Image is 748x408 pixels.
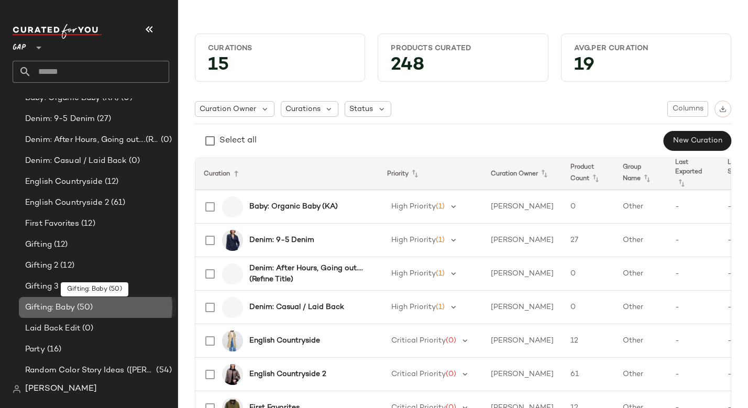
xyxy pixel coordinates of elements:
[25,323,80,335] span: Laid Back Edit
[672,105,703,113] span: Columns
[614,324,667,358] td: Other
[103,176,119,188] span: (12)
[482,257,562,291] td: [PERSON_NAME]
[159,134,172,146] span: (0)
[25,176,103,188] span: English Countryside
[25,197,109,209] span: English Countryside 2
[25,239,52,251] span: Gifting
[200,104,256,115] span: Curation Owner
[349,104,373,115] span: Status
[614,358,667,391] td: Other
[25,344,45,356] span: Party
[52,239,68,251] span: (12)
[614,257,667,291] td: Other
[436,236,445,244] span: (1)
[562,190,614,224] td: 0
[436,303,445,311] span: (1)
[667,101,708,117] button: Columns
[566,58,727,77] div: 19
[562,324,614,358] td: 12
[664,131,731,151] button: New Curation
[222,330,243,351] img: cn59564240.jpg
[25,218,79,230] span: First Favorites
[436,203,445,211] span: (1)
[25,281,59,293] span: Gifting 3
[195,158,379,190] th: Curation
[562,358,614,391] td: 61
[614,291,667,324] td: Other
[614,158,667,190] th: Group Name
[59,281,75,293] span: (12)
[482,190,562,224] td: [PERSON_NAME]
[562,257,614,291] td: 0
[667,358,719,391] td: -
[127,155,140,167] span: (0)
[446,337,456,345] span: (0)
[249,263,366,285] b: Denim: After Hours, Going out....(Refine Title)
[249,369,326,380] b: English Countryside 2
[614,224,667,257] td: Other
[673,137,722,145] span: New Curation
[13,385,21,393] img: svg%3e
[436,270,445,278] span: (1)
[667,291,719,324] td: -
[667,324,719,358] td: -
[25,113,95,125] span: Denim: 9-5 Denim
[719,105,727,113] img: svg%3e
[109,197,126,209] span: (61)
[249,302,344,313] b: Denim: Casual / Laid Back
[154,365,172,377] span: (54)
[391,303,436,311] span: High Priority
[382,58,543,77] div: 248
[25,155,127,167] span: Denim: Casual / Laid Back
[249,235,314,246] b: Denim: 9-5 Denim
[80,323,93,335] span: (0)
[391,236,436,244] span: High Priority
[574,43,718,53] div: Avg.per Curation
[45,344,62,356] span: (16)
[482,324,562,358] td: [PERSON_NAME]
[219,135,257,147] div: Select all
[391,43,535,53] div: Products Curated
[667,224,719,257] td: -
[200,58,360,77] div: 15
[562,224,614,257] td: 27
[391,270,436,278] span: High Priority
[13,36,26,54] span: GAP
[482,358,562,391] td: [PERSON_NAME]
[75,302,93,314] span: (50)
[25,260,58,272] span: Gifting 2
[562,291,614,324] td: 0
[208,43,352,53] div: Curations
[79,218,95,230] span: (12)
[25,365,154,377] span: Random Color Story Ideas ([PERSON_NAME])
[222,364,243,385] img: cn60151420.jpg
[446,370,456,378] span: (0)
[249,201,338,212] b: Baby: Organic Baby (KA)
[25,383,97,395] span: [PERSON_NAME]
[95,113,111,125] span: (27)
[482,291,562,324] td: [PERSON_NAME]
[25,302,75,314] span: Gifting: Baby
[249,335,320,346] b: English Countryside
[13,24,102,39] img: cfy_white_logo.C9jOOHJF.svg
[391,337,446,345] span: Critical Priority
[58,260,74,272] span: (12)
[285,104,321,115] span: Curations
[391,203,436,211] span: High Priority
[667,257,719,291] td: -
[25,134,159,146] span: Denim: After Hours, Going out....(Refine Title)
[614,190,667,224] td: Other
[482,158,562,190] th: Curation Owner
[222,230,243,251] img: cn60118301.jpg
[391,370,446,378] span: Critical Priority
[482,224,562,257] td: [PERSON_NAME]
[562,158,614,190] th: Product Count
[667,158,719,190] th: Last Exported
[667,190,719,224] td: -
[379,158,482,190] th: Priority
